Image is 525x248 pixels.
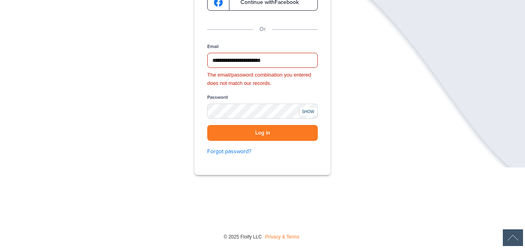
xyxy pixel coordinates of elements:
p: Or [260,25,266,34]
span: © 2025 Floify LLC [223,234,262,240]
div: SHOW [299,108,317,115]
a: Privacy & Terms [265,234,299,240]
div: The email/password combination you entered does not match our records. [207,71,318,88]
label: Password [207,94,228,101]
div: Scroll Back to Top [503,229,523,246]
input: Password [207,104,318,119]
label: Email [207,43,219,50]
img: Back to Top [503,229,523,246]
input: Email [207,53,318,68]
a: Forgot password? [207,147,318,156]
button: Log in [207,125,318,141]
